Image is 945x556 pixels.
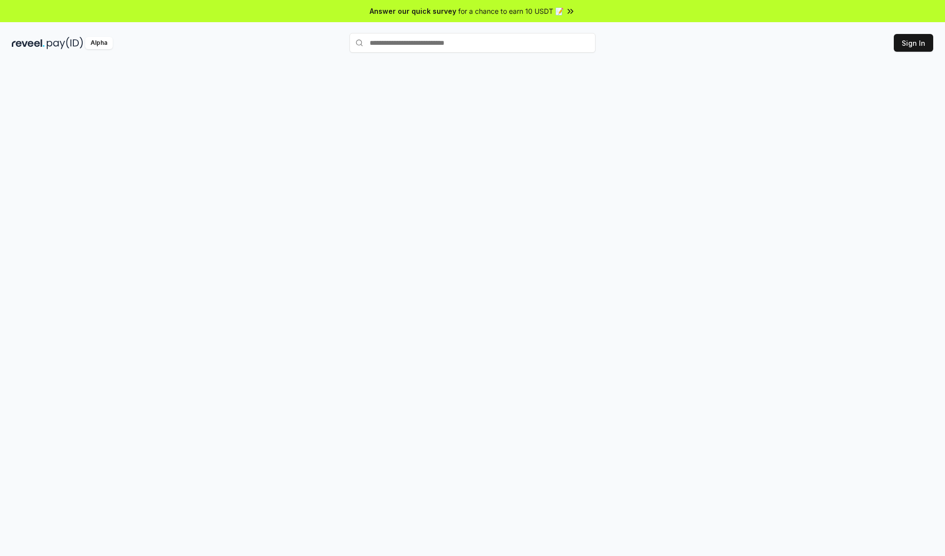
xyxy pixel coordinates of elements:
span: for a chance to earn 10 USDT 📝 [458,6,564,16]
span: Answer our quick survey [370,6,456,16]
img: pay_id [47,37,83,49]
div: Alpha [85,37,113,49]
img: reveel_dark [12,37,45,49]
button: Sign In [894,34,933,52]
